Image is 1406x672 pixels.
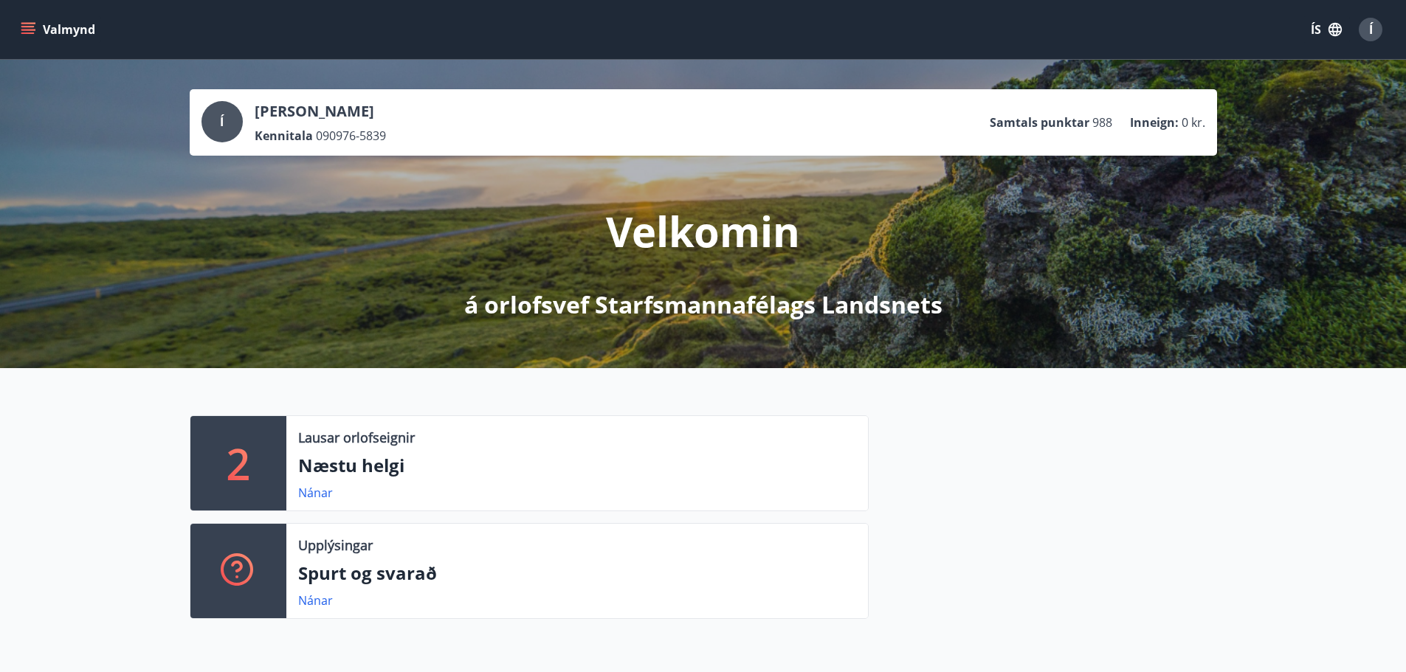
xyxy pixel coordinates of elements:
[227,435,250,491] p: 2
[18,16,101,43] button: menu
[220,114,224,130] span: Í
[1092,114,1112,131] span: 988
[1130,114,1179,131] p: Inneign :
[1353,12,1388,47] button: Í
[298,536,373,555] p: Upplýsingar
[606,203,800,259] p: Velkomin
[298,428,415,447] p: Lausar orlofseignir
[1303,16,1350,43] button: ÍS
[255,128,313,144] p: Kennitala
[464,288,942,321] p: á orlofsvef Starfsmannafélags Landsnets
[298,485,333,501] a: Nánar
[298,592,333,609] a: Nánar
[990,114,1089,131] p: Samtals punktar
[298,561,856,586] p: Spurt og svarað
[255,101,386,122] p: [PERSON_NAME]
[1182,114,1205,131] span: 0 kr.
[1369,21,1373,38] span: Í
[316,128,386,144] span: 090976-5839
[298,453,856,478] p: Næstu helgi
